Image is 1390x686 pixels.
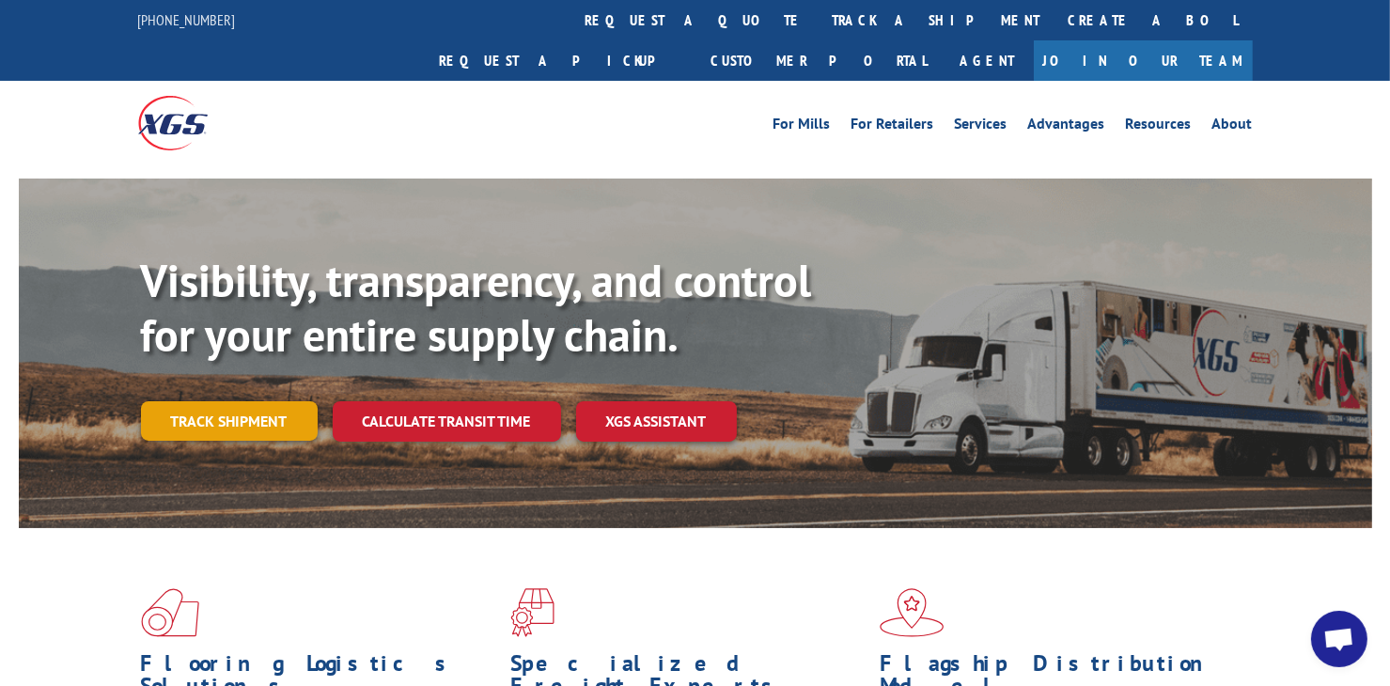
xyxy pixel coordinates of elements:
[880,588,945,637] img: xgs-icon-flagship-distribution-model-red
[697,40,942,81] a: Customer Portal
[141,588,199,637] img: xgs-icon-total-supply-chain-intelligence-red
[141,401,318,441] a: Track shipment
[333,401,561,442] a: Calculate transit time
[1212,117,1253,137] a: About
[773,117,831,137] a: For Mills
[138,10,236,29] a: [PHONE_NUMBER]
[576,401,737,442] a: XGS ASSISTANT
[1028,117,1105,137] a: Advantages
[1311,611,1367,667] a: Open chat
[942,40,1034,81] a: Agent
[1126,117,1192,137] a: Resources
[141,251,812,364] b: Visibility, transparency, and control for your entire supply chain.
[955,117,1007,137] a: Services
[1034,40,1253,81] a: Join Our Team
[426,40,697,81] a: Request a pickup
[851,117,934,137] a: For Retailers
[510,588,554,637] img: xgs-icon-focused-on-flooring-red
